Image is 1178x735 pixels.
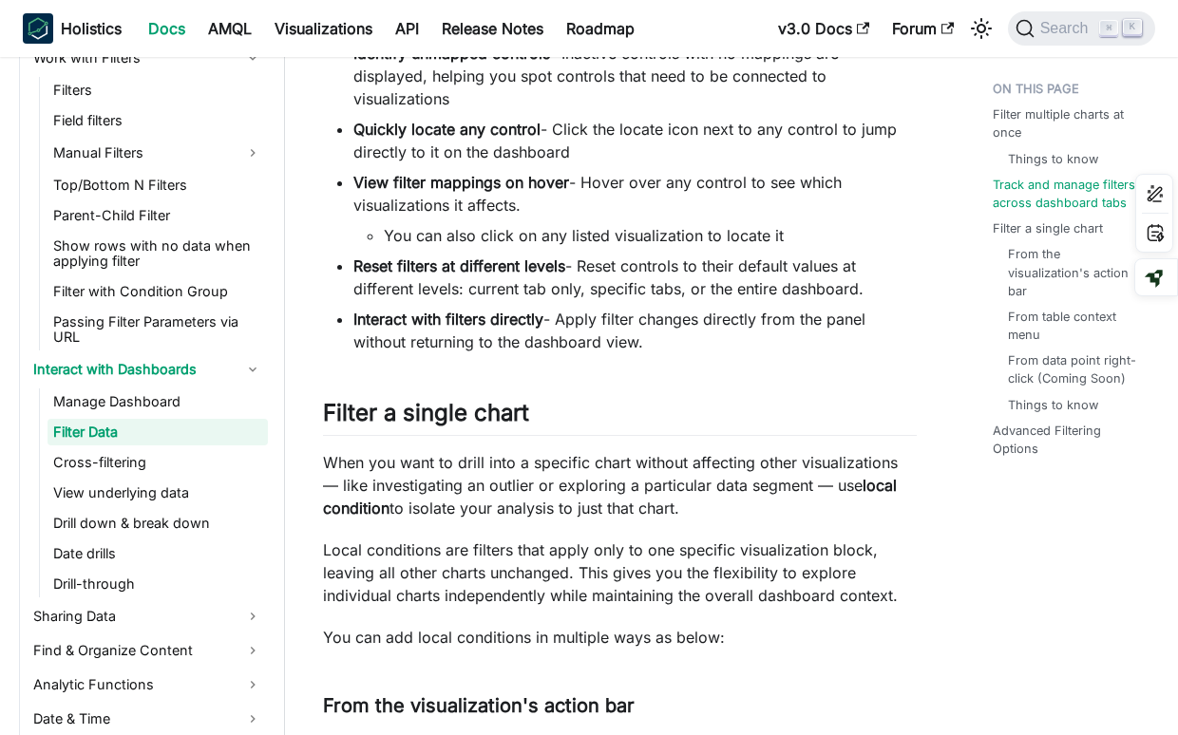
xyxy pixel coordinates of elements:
strong: filters [397,256,437,275]
a: Filter Data [47,419,268,445]
a: v3.0 Docs [767,13,881,44]
li: You can also click on any listed visualization to locate it [384,224,917,247]
a: API [384,13,430,44]
a: Date & Time [28,704,268,734]
kbd: K [1123,19,1142,36]
a: Passing Filter Parameters via URL [47,309,268,350]
li: - Reset controls to their default values at different levels: current tab only, specific tabs, or... [353,254,917,300]
strong: Interact with filters directly [353,310,543,329]
a: HolisticsHolistics [23,13,122,44]
a: Filters [47,77,268,104]
a: Manual Filters [47,138,268,168]
li: - Inactive controls with no mappings are displayed, helping you spot controls that need to be con... [353,42,917,110]
a: Top/Bottom N Filters [47,172,268,198]
a: Find & Organize Content [28,635,268,666]
strong: Reset [353,256,392,275]
a: Filter multiple charts at once [993,105,1148,141]
a: View underlying data [47,480,268,506]
p: Local conditions are filters that apply only to one specific visualization block, leaving all oth... [323,538,917,607]
a: From the visualization's action bar [1008,245,1140,300]
kbd: ⌘ [1099,20,1118,37]
button: Switch between dark and light mode (currently light mode) [966,13,997,44]
a: From data point right-click (Coming Soon) [1008,351,1140,387]
a: Date drills [47,540,268,567]
a: AMQL [197,13,263,44]
a: Forum [881,13,965,44]
p: You can add local conditions in multiple ways as below: [323,626,917,649]
a: Interact with Dashboards [28,354,268,385]
a: Field filters [47,107,268,134]
a: Things to know [1008,396,1098,414]
button: Search (Command+K) [1008,11,1155,46]
a: Work with Filters [28,43,268,73]
a: From table context menu [1008,308,1140,344]
a: Cross-filtering [47,449,268,476]
li: - Hover over any control to see which visualizations it affects. [353,171,917,247]
a: Release Notes [430,13,555,44]
a: Advanced Filtering Options [993,422,1148,458]
h3: From the visualization's action bar [323,694,917,718]
a: Drill down & break down [47,510,268,537]
a: Sharing Data [28,601,268,631]
a: Things to know [1008,150,1098,168]
a: Filter a single chart [993,219,1103,237]
p: When you want to drill into a specific chart without affecting other visualizations — like invest... [323,451,917,519]
a: Filter with Condition Group [47,278,268,305]
li: - Apply filter changes directly from the panel without returning to the dashboard view. [353,308,917,353]
strong: local condition [323,476,897,518]
a: Analytic Functions [28,669,268,700]
a: Track and manage filters across dashboard tabs [993,176,1148,212]
a: Drill-through [47,571,268,597]
span: Search [1035,20,1100,37]
strong: Quickly locate any control [353,120,541,139]
b: Holistics [61,17,122,40]
a: Manage Dashboard [47,388,268,415]
img: Holistics [23,13,53,44]
strong: View filter mappings on hover [353,173,569,192]
a: Roadmap [555,13,646,44]
a: Docs [137,13,197,44]
a: Parent-Child Filter [47,202,268,229]
a: Show rows with no data when applying filter [47,233,268,274]
strong: at different levels [442,256,565,275]
a: Visualizations [263,13,384,44]
li: - Click the locate icon next to any control to jump directly to it on the dashboard [353,118,917,163]
h2: Filter a single chart [323,399,917,435]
